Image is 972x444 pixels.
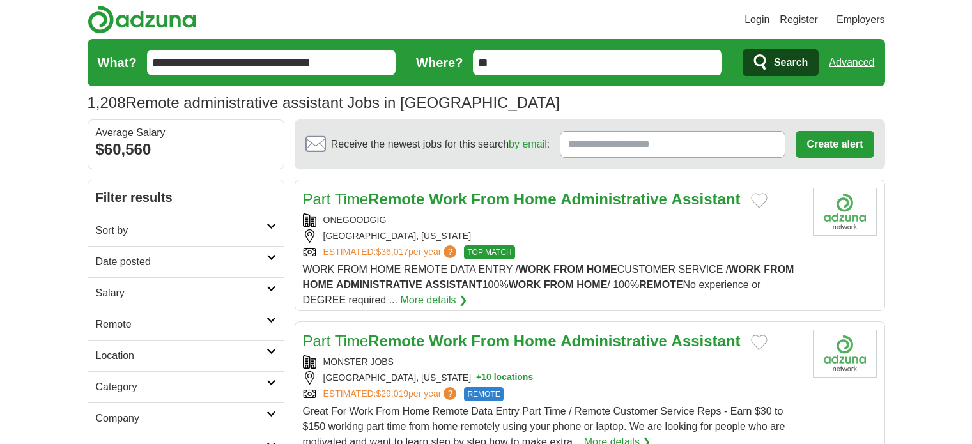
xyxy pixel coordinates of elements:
a: ESTIMATED:$36,017per year? [323,245,459,259]
a: Part TimeRemote Work From Home Administrative Assistant [303,332,741,349]
img: Company logo [813,188,877,236]
strong: Remote [368,190,424,208]
h1: Remote administrative assistant Jobs in [GEOGRAPHIC_DATA] [88,94,560,111]
img: Adzuna logo [88,5,196,34]
h2: Remote [96,317,266,332]
div: MONSTER JOBS [303,355,803,369]
div: $60,560 [96,138,276,161]
label: What? [98,53,137,72]
a: Advanced [829,50,874,75]
strong: WORK [518,264,551,275]
span: 1,208 [88,91,126,114]
button: Create alert [796,131,874,158]
a: Remote [88,309,284,340]
span: ? [444,245,456,258]
strong: HOME [303,279,334,290]
span: + [476,371,481,385]
strong: Home [514,332,557,349]
strong: From [471,190,509,208]
strong: Work [429,332,467,349]
a: Login [744,12,769,27]
h2: Date posted [96,254,266,270]
a: Part TimeRemote Work From Home Administrative Assistant [303,190,741,208]
span: WORK FROM HOME REMOTE DATA ENTRY / CUSTOMER SERVICE / 100% / 100% No experience or DEGREE require... [303,264,794,305]
a: Location [88,340,284,371]
strong: WORK [509,279,541,290]
a: More details ❯ [400,293,467,308]
strong: ADMINISTRATIVE [336,279,422,290]
a: Date posted [88,246,284,277]
strong: HOME [587,264,617,275]
a: Register [780,12,818,27]
strong: REMOTE [639,279,683,290]
strong: Administrative [560,332,667,349]
strong: FROM [553,264,583,275]
span: ? [444,387,456,400]
button: Add to favorite jobs [751,193,768,208]
strong: Work [429,190,467,208]
strong: Administrative [560,190,667,208]
div: ONEGOODGIG [303,213,803,227]
a: Category [88,371,284,402]
div: Average Salary [96,128,276,138]
a: Company [88,402,284,434]
span: REMOTE [464,387,503,401]
strong: Home [514,190,557,208]
button: +10 locations [476,371,533,385]
h2: Salary [96,286,266,301]
strong: FROM [764,264,794,275]
strong: Assistant [672,190,741,208]
strong: Remote [368,332,424,349]
a: by email [509,139,547,149]
label: Where? [416,53,463,72]
span: Search [774,50,808,75]
div: [GEOGRAPHIC_DATA], [US_STATE] [303,229,803,243]
a: Employers [837,12,885,27]
div: [GEOGRAPHIC_DATA], [US_STATE] [303,371,803,385]
strong: HOME [576,279,607,290]
h2: Sort by [96,223,266,238]
button: Add to favorite jobs [751,335,768,350]
strong: From [471,332,509,349]
span: TOP MATCH [464,245,514,259]
h2: Category [96,379,266,395]
h2: Location [96,348,266,364]
strong: Assistant [672,332,741,349]
h2: Filter results [88,180,284,215]
button: Search [743,49,819,76]
a: Sort by [88,215,284,246]
strong: WORK [729,264,761,275]
span: $36,017 [376,247,408,257]
strong: ASSISTANT [425,279,482,290]
img: Company logo [813,330,877,378]
span: $29,019 [376,388,408,399]
a: ESTIMATED:$29,019per year? [323,387,459,401]
strong: FROM [544,279,574,290]
h2: Company [96,411,266,426]
a: Salary [88,277,284,309]
span: Receive the newest jobs for this search : [331,137,550,152]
